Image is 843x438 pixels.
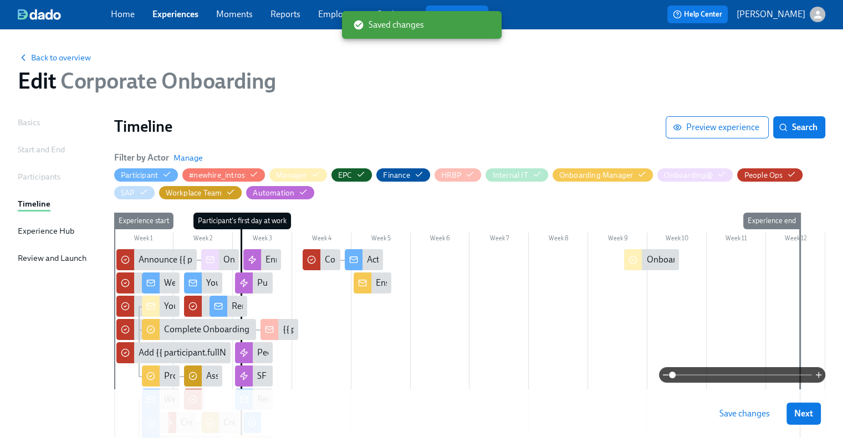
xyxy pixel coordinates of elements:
[469,233,529,247] div: Week 7
[18,9,61,20] img: dado
[331,168,372,182] button: EPC
[345,249,382,270] div: Action Required: Outstanding Onboarding Docs
[189,170,245,181] div: Hide #newhire_intros
[376,168,430,182] button: Finance
[529,233,588,247] div: Week 8
[114,116,666,136] h1: Timeline
[164,277,263,289] div: Welcome to Team Rothy’s!
[235,342,273,363] div: People Manager slack channel
[18,9,111,20] a: dado
[270,9,300,19] a: Reports
[114,186,155,199] button: SAP
[142,296,180,317] div: Your direct report {{ participant.fullName }}'s onboarding
[383,170,410,181] div: Hide Finance
[353,19,424,31] span: Saved changes
[367,254,548,266] div: Action Required: Outstanding Onboarding Docs
[111,9,135,19] a: Home
[303,249,340,270] div: Confirm {{ participant.fullName }} has signed their onboarding docs
[269,168,326,182] button: Manager
[766,233,825,247] div: Week 12
[411,233,470,247] div: Week 6
[182,168,265,182] button: #newhire_intros
[786,403,821,425] button: Next
[292,233,351,247] div: Week 4
[232,300,391,312] div: Reminder to complete your ADP materials
[588,233,647,247] div: Week 9
[121,170,158,181] div: Hide Participant
[338,170,352,181] div: Hide EPC
[142,365,180,387] div: Provide information for the Workplace team
[184,365,222,387] div: Assign seat for {{ participant.fullName }} (starting {{ participant.startDate | MMM DD YYYY }})
[794,408,813,419] span: Next
[712,403,778,425] button: Save changes
[18,52,91,63] button: Back to overview
[553,168,653,182] button: Onboarding Manager
[719,408,770,419] span: Save changes
[159,186,242,199] button: Workplace Team
[139,254,383,266] div: Announce {{ participant.fullName }} to CorporateOnboarding@?
[173,152,203,163] button: Manage
[235,365,273,387] div: SF Office slack channel
[18,116,40,128] div: Basics
[773,116,825,138] button: Search
[647,233,707,247] div: Week 10
[276,170,306,181] div: Hide Manager
[624,249,679,270] div: Onboarding Check In for {{ participant.fullName }}
[164,300,380,312] div: Your direct report {{ participant.fullName }}'s onboarding
[164,323,398,336] div: Complete Onboarding Checklist for {{ participant.firstName }}
[152,9,198,19] a: Experiences
[243,249,281,270] div: Enroll in Code Emails
[737,8,805,20] p: [PERSON_NAME]
[673,9,722,20] span: Help Center
[216,9,253,19] a: Moments
[646,254,837,266] div: Onboarding Check In for {{ participant.fullName }}
[210,296,247,317] div: Reminder to complete your ADP materials
[664,170,713,181] div: Hide Onboarding@
[257,277,337,289] div: Public slack channels
[426,6,488,23] button: Review us on G2
[114,168,178,182] button: Participant
[142,319,256,340] div: Complete Onboarding Checklist for {{ participant.firstName }}
[139,347,316,359] div: Add {{ participant.fullName }} to Equity Tracker
[114,233,173,247] div: Week 1
[116,249,197,270] div: Announce {{ participant.fullName }} to CorporateOnboarding@?
[18,198,50,210] div: Timeline
[235,272,273,293] div: Public slack channels
[173,233,233,247] div: Week 2
[166,188,222,198] div: Hide Workplace Team
[781,122,818,133] span: Search
[114,152,169,164] h6: Filter by Actor
[206,277,476,289] div: Your first day at [PERSON_NAME][GEOGRAPHIC_DATA] is nearly here!
[441,170,462,181] div: Hide HRBP
[737,7,825,22] button: [PERSON_NAME]
[260,319,298,340] div: {{ participant.fullName }}'s Onboarding Plan
[116,342,231,363] div: Add {{ participant.fullName }} to Equity Tracker
[325,254,581,266] div: Confirm {{ participant.fullName }} has signed their onboarding docs
[265,254,346,266] div: Enroll in Code Emails
[737,168,803,182] button: People Ops
[559,170,633,181] div: Hide Onboarding Manager
[18,68,276,94] h1: Edit
[351,233,411,247] div: Week 5
[667,6,728,23] button: Help Center
[114,213,173,229] div: Experience start
[257,347,372,359] div: People Manager slack channel
[283,323,451,336] div: {{ participant.fullName }}'s Onboarding Plan
[121,188,135,198] div: Hide SAP
[354,272,391,293] div: Ensuring {{ participant.fullName }}'s first month sets them up for success
[184,272,222,293] div: Your first day at [PERSON_NAME][GEOGRAPHIC_DATA] is nearly here!
[18,171,60,183] div: Participants
[435,168,482,182] button: HRBP
[657,168,733,182] button: Onboarding@
[233,233,292,247] div: Week 3
[744,170,783,181] div: Hide People Ops
[318,9,360,19] a: Employees
[56,68,276,94] span: Corporate Onboarding
[253,188,294,198] div: Hide Automation
[18,143,65,156] div: Start and End
[675,122,759,133] span: Preview experience
[492,170,528,181] div: Hide Internal IT
[193,213,291,229] div: Participant's first day at work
